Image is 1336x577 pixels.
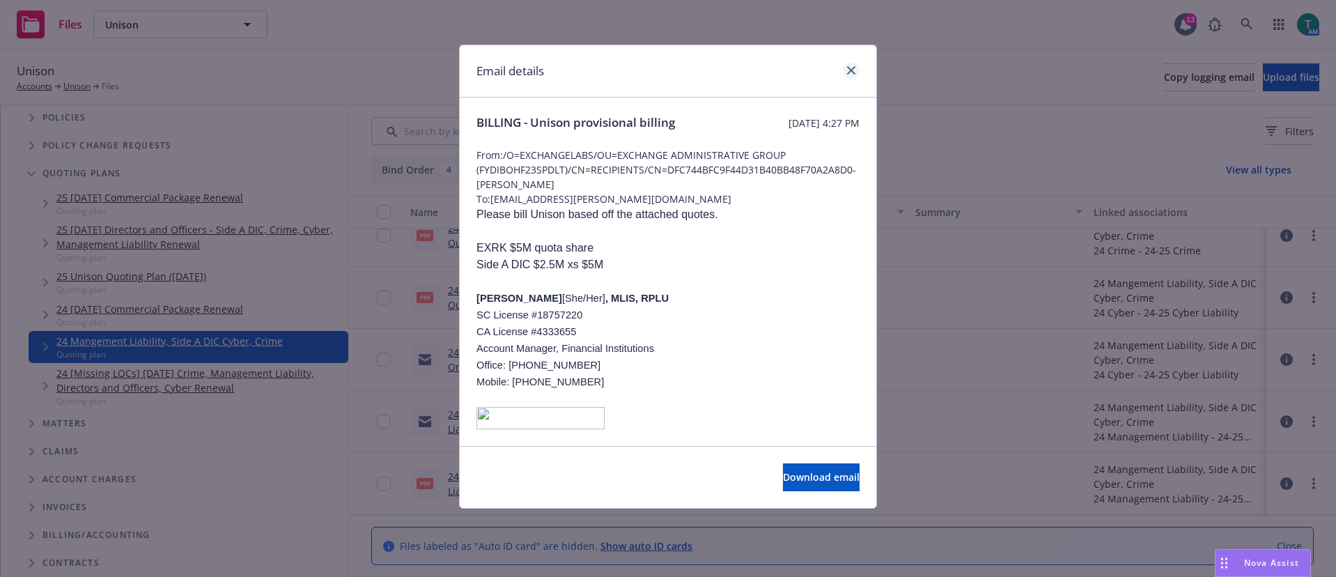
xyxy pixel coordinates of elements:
[476,114,675,131] span: BILLING - Unison provisional billing
[476,309,582,321] span: SC License #18757220
[476,148,860,192] span: From: /O=EXCHANGELABS/OU=EXCHANGE ADMINISTRATIVE GROUP (FYDIBOHF23SPDLT)/CN=RECIPIENTS/CN=DFC744B...
[783,470,860,484] span: Download email
[783,463,860,491] button: Download email
[476,343,654,354] span: Account Manager, Financial Institutions
[476,256,860,273] p: Side A DIC $2.5M xs $5M
[476,62,544,80] h1: Email details
[605,293,669,304] b: , MLIS, RPLU
[476,360,600,371] span: Office: [PHONE_NUMBER]
[1215,550,1233,576] div: Drag to move
[1215,549,1311,577] button: Nova Assist
[1244,557,1299,569] span: Nova Assist
[562,293,669,304] span: [She/Her]
[476,293,562,304] span: [PERSON_NAME]
[476,407,605,429] img: image001.png@01DB133C.29F96FA0
[476,326,576,337] span: CA License #4333655
[476,192,860,206] span: To: [EMAIL_ADDRESS][PERSON_NAME][DOMAIN_NAME]
[476,240,860,256] p: EXRK $5M quota share
[789,116,860,130] span: [DATE] 4:27 PM
[843,62,860,79] a: close
[476,206,860,223] p: Please bill Unison based off the attached quotes.
[476,376,604,387] span: Mobile: [PHONE_NUMBER]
